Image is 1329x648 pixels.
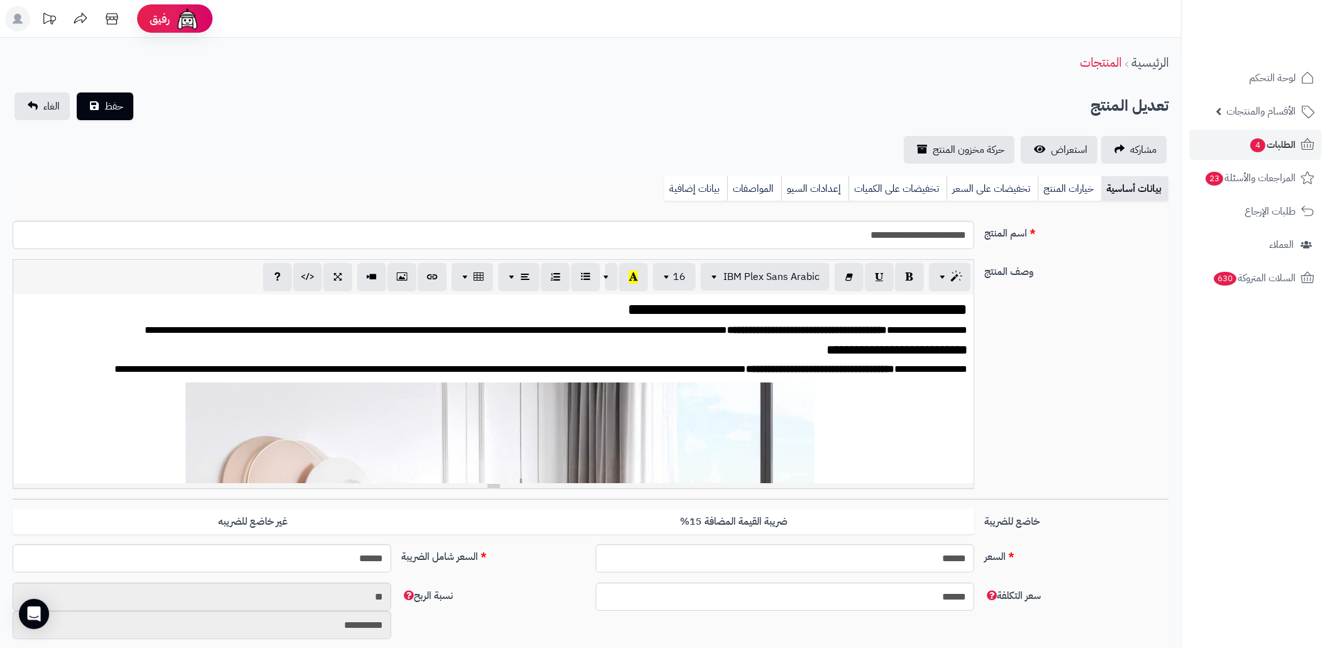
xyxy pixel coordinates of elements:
[396,544,591,564] label: السعر شامل الضريبة
[33,6,65,35] a: تحديثات المنصة
[1021,136,1098,164] a: استعراض
[1245,203,1296,220] span: طلبات الإرجاع
[848,176,947,201] a: تخفيضات على الكميات
[979,544,1174,564] label: السعر
[1269,236,1294,254] span: العملاء
[43,99,60,114] span: الغاء
[13,509,493,535] label: غير خاضع للضريبه
[673,269,686,284] span: 16
[723,269,820,284] span: IBM Plex Sans Arabic
[664,176,727,201] a: بيانات إضافية
[1038,176,1101,201] a: خيارات المنتج
[979,221,1174,241] label: اسم المنتج
[14,92,70,120] a: الغاء
[933,142,1004,157] span: حركة مخزون المنتج
[1249,136,1296,154] span: الطلبات
[1243,32,1317,59] img: logo-2.png
[1091,93,1169,119] h2: تعديل المنتج
[1214,272,1237,286] span: 630
[979,509,1174,529] label: خاضع للضريبة
[1132,53,1169,72] a: الرئيسية
[1189,130,1321,160] a: الطلبات4
[781,176,848,201] a: إعدادات السيو
[1249,69,1296,87] span: لوحة التحكم
[701,263,830,291] button: IBM Plex Sans Arabic
[1226,103,1296,120] span: الأقسام والمنتجات
[150,11,170,26] span: رفيق
[494,509,974,535] label: ضريبة القيمة المضافة 15%
[1051,142,1087,157] span: استعراض
[984,588,1041,603] span: سعر التكلفة
[1130,142,1157,157] span: مشاركه
[1189,196,1321,226] a: طلبات الإرجاع
[979,259,1174,279] label: وصف المنتج
[19,599,49,629] div: Open Intercom Messenger
[653,263,696,291] button: 16
[1204,169,1296,187] span: المراجعات والأسئلة
[1080,53,1121,72] a: المنتجات
[947,176,1038,201] a: تخفيضات على السعر
[904,136,1015,164] a: حركة مخزون المنتج
[1189,263,1321,293] a: السلات المتروكة630
[1101,136,1167,164] a: مشاركه
[1101,176,1169,201] a: بيانات أساسية
[1189,163,1321,193] a: المراجعات والأسئلة23
[401,588,453,603] span: نسبة الربح
[727,176,781,201] a: المواصفات
[1206,172,1223,186] span: 23
[77,92,133,120] button: حفظ
[175,6,200,31] img: ai-face.png
[104,99,123,114] span: حفظ
[1189,63,1321,93] a: لوحة التحكم
[1213,269,1296,287] span: السلات المتروكة
[1250,138,1265,152] span: 4
[1189,230,1321,260] a: العملاء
